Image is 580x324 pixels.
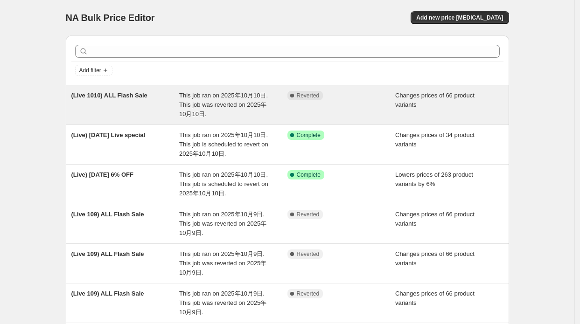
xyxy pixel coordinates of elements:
[297,250,320,258] span: Reverted
[79,67,101,74] span: Add filter
[71,131,146,138] span: (Live) [DATE] Live special
[416,14,503,21] span: Add new price [MEDICAL_DATA]
[297,211,320,218] span: Reverted
[179,171,268,197] span: This job ran on 2025年10月10日. This job is scheduled to revert on 2025年10月10日.
[395,92,475,108] span: Changes prices of 66 product variants
[179,250,266,276] span: This job ran on 2025年10月9日. This job was reverted on 2025年10月9日.
[71,290,144,297] span: (Live 109) ALL Flash Sale
[66,13,155,23] span: NA Bulk Price Editor
[71,211,144,218] span: (Live 109) ALL Flash Sale
[71,92,147,99] span: (Live 1010) ALL Flash Sale
[395,211,475,227] span: Changes prices of 66 product variants
[179,211,266,236] span: This job ran on 2025年10月9日. This job was reverted on 2025年10月9日.
[395,250,475,267] span: Changes prices of 66 product variants
[395,290,475,306] span: Changes prices of 66 product variants
[297,290,320,297] span: Reverted
[395,171,473,187] span: Lowers prices of 263 product variants by 6%
[179,290,266,316] span: This job ran on 2025年10月9日. This job was reverted on 2025年10月9日.
[179,92,268,117] span: This job ran on 2025年10月10日. This job was reverted on 2025年10月10日.
[71,171,133,178] span: (Live) [DATE] 6% OFF
[411,11,509,24] button: Add new price [MEDICAL_DATA]
[179,131,268,157] span: This job ran on 2025年10月10日. This job is scheduled to revert on 2025年10月10日.
[297,131,321,139] span: Complete
[297,92,320,99] span: Reverted
[75,65,112,76] button: Add filter
[71,250,144,257] span: (Live 109) ALL Flash Sale
[297,171,321,179] span: Complete
[395,131,475,148] span: Changes prices of 34 product variants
